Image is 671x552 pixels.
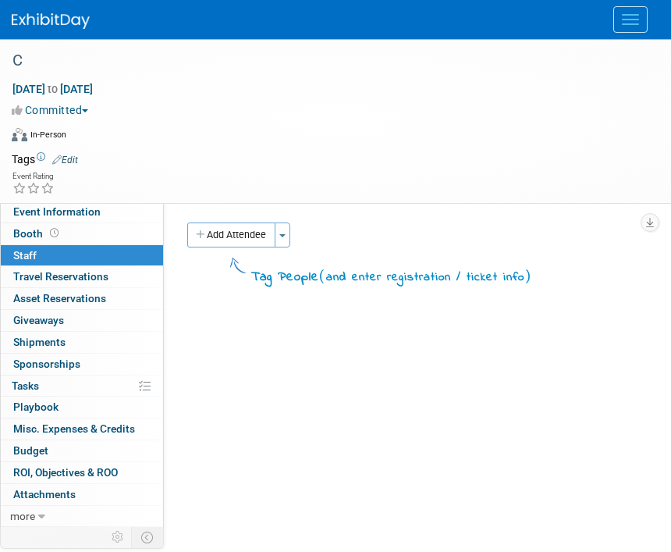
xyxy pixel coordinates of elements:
[12,126,651,149] div: Event Format
[1,266,163,287] a: Travel Reservations
[12,173,55,180] div: Event Rating
[13,466,118,479] span: ROI, Objectives & ROO
[1,310,163,331] a: Giveaways
[1,245,163,266] a: Staff
[1,397,163,418] a: Playbook
[1,332,163,353] a: Shipments
[13,488,76,500] span: Attachments
[12,82,94,96] span: [DATE] [DATE]
[45,83,60,95] span: to
[13,292,106,304] span: Asset Reservations
[105,527,132,547] td: Personalize Event Tab Strip
[12,102,94,118] button: Committed
[13,314,64,326] span: Giveaways
[13,336,66,348] span: Shipments
[1,288,163,309] a: Asset Reservations
[10,510,35,522] span: more
[47,227,62,239] span: Booth not reserved yet
[613,6,648,33] button: Menu
[319,268,326,283] span: (
[52,155,78,166] a: Edit
[13,401,59,413] span: Playbook
[12,13,90,29] img: ExhibitDay
[12,151,78,167] td: Tags
[13,270,108,283] span: Travel Reservations
[13,444,48,457] span: Budget
[1,506,163,527] a: more
[1,223,163,244] a: Booth
[1,440,163,461] a: Budget
[1,418,163,440] a: Misc. Expenses & Credits
[1,376,163,397] a: Tasks
[12,379,39,392] span: Tasks
[1,354,163,375] a: Sponsorships
[326,269,524,286] span: and enter registration / ticket info
[1,201,163,223] a: Event Information
[13,422,135,435] span: Misc. Expenses & Credits
[7,47,640,75] div: C
[12,128,27,141] img: Format-Inperson.png
[1,484,163,505] a: Attachments
[13,358,80,370] span: Sponsorships
[524,268,531,283] span: )
[132,527,164,547] td: Toggle Event Tabs
[251,266,531,287] div: Tag People
[1,462,163,483] a: ROI, Objectives & ROO
[13,227,62,240] span: Booth
[30,129,66,141] div: In-Person
[13,249,37,262] span: Staff
[187,223,275,248] button: Add Attendee
[13,205,101,218] span: Event Information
